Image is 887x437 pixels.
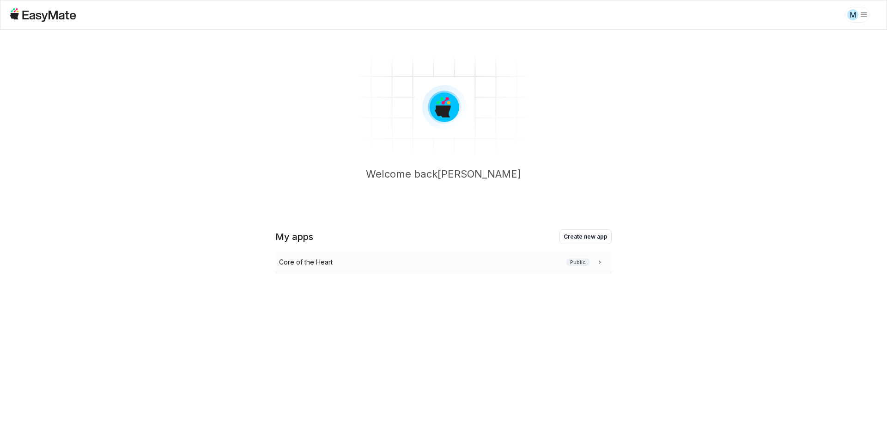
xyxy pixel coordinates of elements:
[275,230,313,243] h2: My apps
[559,229,612,244] button: Create new app
[275,252,612,273] a: Core of the HeartPublic
[366,166,521,196] p: Welcome back [PERSON_NAME]
[566,259,589,266] span: Public
[279,257,333,267] p: Core of the Heart
[847,9,858,20] div: M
